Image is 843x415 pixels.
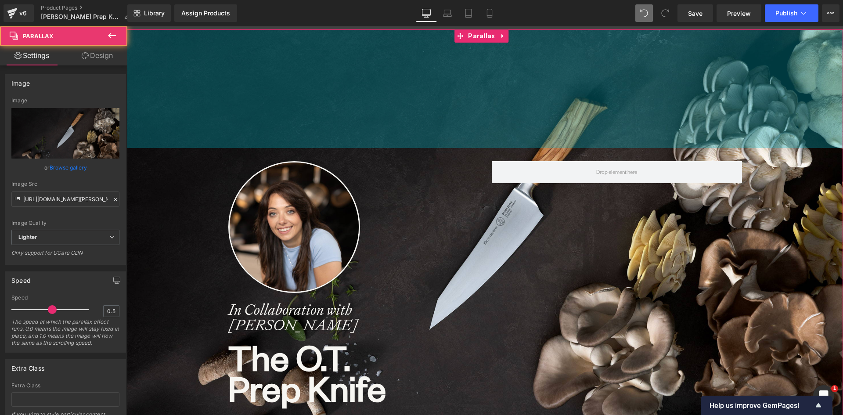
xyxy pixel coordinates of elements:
[101,386,169,413] strong: $179.95
[727,9,751,18] span: Preview
[437,4,458,22] a: Laptop
[717,4,761,22] a: Preview
[479,4,500,22] a: Mobile
[11,383,119,389] div: Extra Class
[831,385,838,392] span: 1
[11,163,119,172] div: or
[4,4,34,22] a: v6
[339,3,370,16] span: Parallax
[813,385,834,406] iframe: Intercom live chat
[775,10,797,17] span: Publish
[41,13,120,20] span: [PERSON_NAME] Prep Knife
[101,338,259,383] b: Prep Knife
[11,272,31,284] div: Speed
[50,160,87,175] a: Browse gallery
[11,360,44,372] div: Extra Class
[688,9,702,18] span: Save
[710,400,824,411] button: Show survey - Help us improve GemPages!
[11,295,119,301] div: Speed
[18,7,29,19] div: v6
[822,4,839,22] button: More
[11,75,30,87] div: Image
[11,249,119,262] div: Only support for UCare CDN
[710,401,813,410] span: Help us improve GemPages!
[371,3,382,16] a: Expand / Collapse
[181,10,230,17] div: Assign Products
[144,9,165,17] span: Library
[765,4,818,22] button: Publish
[18,234,37,240] b: Lighter
[41,4,137,11] a: Product Pages
[11,318,119,352] div: The speed at which the parallax effect runs. 0.0 means the image will stay fixed in place, and 1....
[127,4,171,22] a: New Library
[416,4,437,22] a: Desktop
[635,4,653,22] button: Undo
[11,97,119,104] div: Image
[11,220,119,226] div: Image Quality
[11,181,119,187] div: Image Src
[11,191,119,207] input: Link
[101,307,223,353] b: The O.T.
[656,4,674,22] button: Redo
[65,46,129,65] a: Design
[101,273,231,308] strong: In Collaboration with [PERSON_NAME]
[458,4,479,22] a: Tablet
[23,32,54,40] span: Parallax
